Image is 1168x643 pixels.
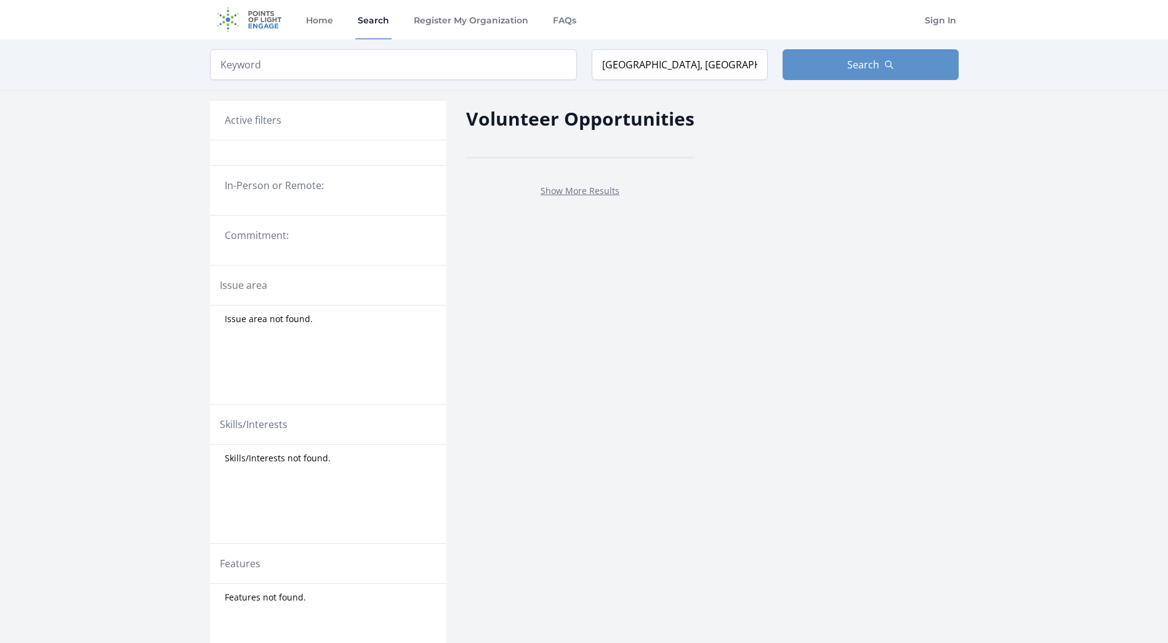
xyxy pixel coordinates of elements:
[783,49,959,80] button: Search
[220,417,288,432] legend: Skills/Interests
[220,278,267,293] legend: Issue area
[225,113,281,127] h3: Active filters
[225,452,331,464] span: Skills/Interests not found.
[466,105,695,132] h2: Volunteer Opportunities
[225,313,313,325] span: Issue area not found.
[210,49,577,80] input: Keyword
[220,556,260,571] legend: Features
[225,178,432,193] legend: In-Person or Remote:
[225,591,306,604] span: Features not found.
[225,228,432,243] legend: Commitment:
[592,49,768,80] input: Location
[541,185,619,196] a: Show More Results
[847,57,879,72] span: Search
